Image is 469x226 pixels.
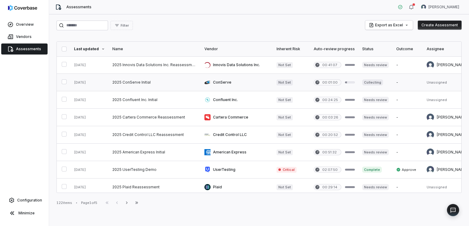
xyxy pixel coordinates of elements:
[56,201,72,205] div: 122 items
[2,207,46,219] button: Minimize
[314,47,355,51] div: Auto-review progress
[393,109,423,126] td: -
[16,22,34,27] span: Overview
[421,5,426,9] img: Travis Helton avatar
[18,211,35,216] span: Minimize
[74,47,105,51] div: Last updated
[427,47,467,51] div: Assignee
[1,31,48,42] a: Vendors
[396,47,419,51] div: Outcome
[1,43,48,55] a: Assessments
[16,47,41,51] span: Assessments
[427,114,434,121] img: Bridget Seagraves avatar
[277,47,306,51] div: Inherent Risk
[121,23,129,28] span: Filter
[393,56,423,74] td: -
[66,5,91,9] span: Assessments
[1,19,48,30] a: Overview
[427,61,434,69] img: Bridget Seagraves avatar
[204,47,269,51] div: Vendor
[393,74,423,91] td: -
[2,195,46,206] a: Configuration
[8,5,37,11] img: logo-D7KZi-bG.svg
[427,166,434,173] img: Michael Violante avatar
[110,21,133,30] button: Filter
[427,131,434,138] img: Bridget Seagraves avatar
[16,34,32,39] span: Vendors
[81,201,97,205] div: Page 1 of 5
[428,5,459,9] span: [PERSON_NAME]
[17,198,42,203] span: Configuration
[362,47,389,51] div: Status
[112,47,197,51] div: Name
[76,201,77,205] div: •
[365,21,413,30] button: Export as Excel
[393,179,423,196] td: -
[427,149,434,156] img: Bridget Seagraves avatar
[418,21,462,30] button: Create Assessment
[393,144,423,161] td: -
[393,126,423,144] td: -
[393,91,423,109] td: -
[417,2,463,12] button: Travis Helton avatar[PERSON_NAME]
